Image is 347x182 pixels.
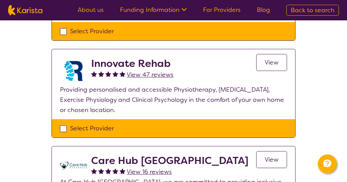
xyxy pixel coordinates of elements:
[265,58,279,67] span: View
[113,168,118,174] img: fullstar
[120,6,187,14] a: Funding Information
[78,6,104,14] a: About us
[60,154,87,177] img: ghwmlfce3t00xkecpakn.jpg
[318,154,337,174] button: Channel Menu
[91,71,97,77] img: fullstar
[105,168,111,174] img: fullstar
[256,54,287,71] a: View
[98,168,104,174] img: fullstar
[91,168,97,174] img: fullstar
[127,168,172,176] span: View 16 reviews
[127,71,173,79] span: View 47 reviews
[120,71,125,77] img: fullstar
[8,5,42,15] img: Karista logo
[91,57,173,70] h2: Innovate Rehab
[91,154,248,167] h2: Care Hub [GEOGRAPHIC_DATA]
[265,156,279,164] span: View
[98,71,104,77] img: fullstar
[203,6,241,14] a: For Providers
[291,6,334,14] span: Back to search
[256,151,287,168] a: View
[120,168,125,174] img: fullstar
[127,70,173,80] a: View 47 reviews
[60,57,87,85] img: znltbgeqwvldyb2dbyjl.png
[105,71,111,77] img: fullstar
[113,71,118,77] img: fullstar
[60,85,287,115] p: Providing personalised and accessible Physiotherapy, [MEDICAL_DATA], Exercise Physiology and Clin...
[286,5,339,16] a: Back to search
[127,167,172,177] a: View 16 reviews
[257,6,270,14] a: Blog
